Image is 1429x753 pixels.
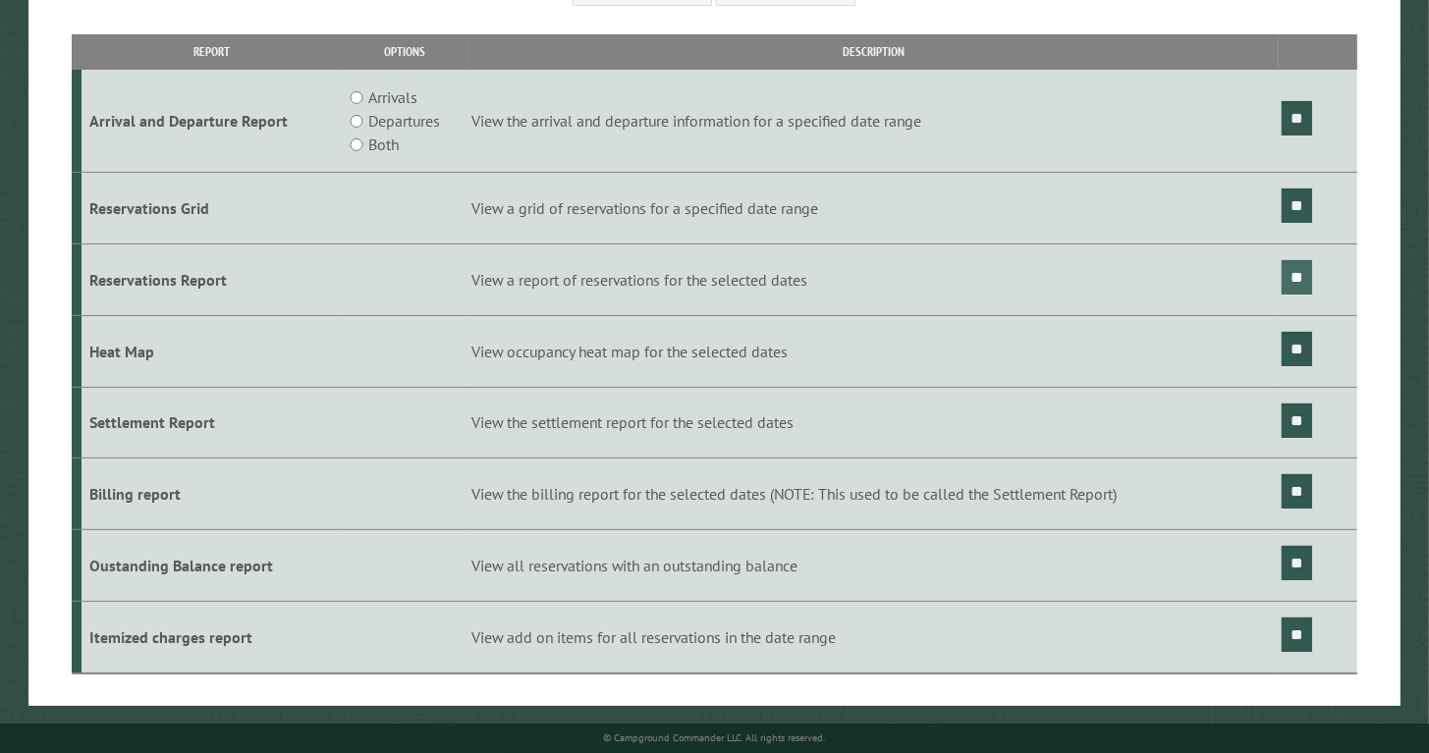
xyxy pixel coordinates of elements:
[82,601,342,672] td: Itemized charges report
[82,387,342,458] td: Settlement Report
[82,243,342,315] td: Reservations Report
[468,70,1280,173] td: View the arrival and departure information for a specified date range
[368,85,417,109] label: Arrivals
[468,458,1280,530] td: View the billing report for the selected dates (NOTE: This used to be called the Settlement Report)
[82,34,342,69] th: Report
[368,133,399,156] label: Both
[468,530,1280,602] td: View all reservations with an outstanding balance
[82,315,342,387] td: Heat Map
[82,70,342,173] td: Arrival and Departure Report
[468,387,1280,458] td: View the settlement report for the selected dates
[468,173,1280,244] td: View a grid of reservations for a specified date range
[368,109,440,133] label: Departures
[468,315,1280,387] td: View occupancy heat map for the selected dates
[82,530,342,602] td: Oustanding Balance report
[342,34,468,69] th: Options
[603,731,825,744] small: © Campground Commander LLC. All rights reserved.
[468,601,1280,672] td: View add on items for all reservations in the date range
[82,173,342,244] td: Reservations Grid
[468,34,1280,69] th: Description
[468,243,1280,315] td: View a report of reservations for the selected dates
[82,458,342,530] td: Billing report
